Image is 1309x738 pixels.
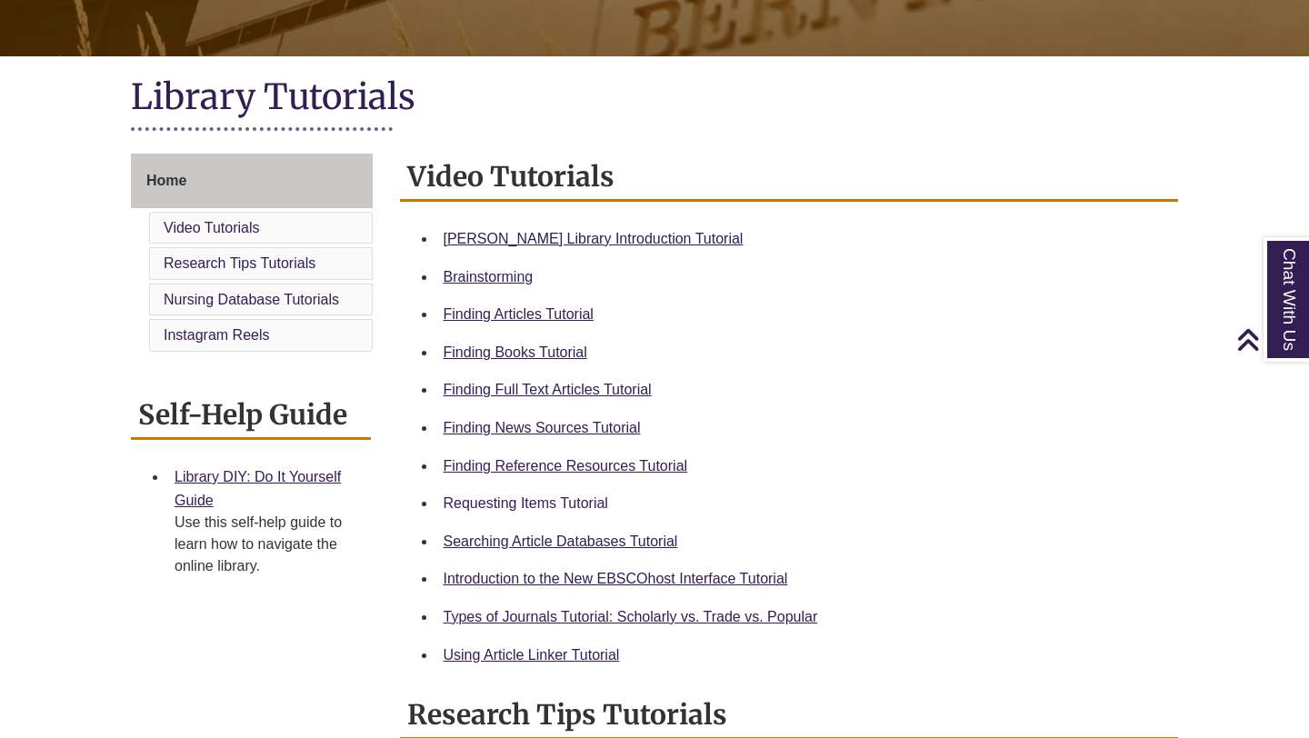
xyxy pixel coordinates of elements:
[444,382,652,397] a: Finding Full Text Articles Tutorial
[444,231,744,246] a: [PERSON_NAME] Library Introduction Tutorial
[164,220,260,235] a: Video Tutorials
[444,534,678,549] a: Searching Article Databases Tutorial
[131,154,373,355] div: Guide Page Menu
[146,173,186,188] span: Home
[164,255,315,271] a: Research Tips Tutorials
[444,420,641,435] a: Finding News Sources Tutorial
[444,495,608,511] a: Requesting Items Tutorial
[444,344,587,360] a: Finding Books Tutorial
[444,609,818,624] a: Types of Journals Tutorial: Scholarly vs. Trade vs. Popular
[444,269,534,284] a: Brainstorming
[400,154,1179,202] h2: Video Tutorials
[164,292,339,307] a: Nursing Database Tutorials
[444,306,594,322] a: Finding Articles Tutorial
[131,75,1178,123] h1: Library Tutorials
[444,571,788,586] a: Introduction to the New EBSCOhost Interface Tutorial
[175,512,356,577] div: Use this self-help guide to learn how to navigate the online library.
[175,469,341,508] a: Library DIY: Do It Yourself Guide
[444,458,688,474] a: Finding Reference Resources Tutorial
[444,647,620,663] a: Using Article Linker Tutorial
[164,327,270,343] a: Instagram Reels
[131,154,373,208] a: Home
[1236,327,1304,352] a: Back to Top
[131,392,371,440] h2: Self-Help Guide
